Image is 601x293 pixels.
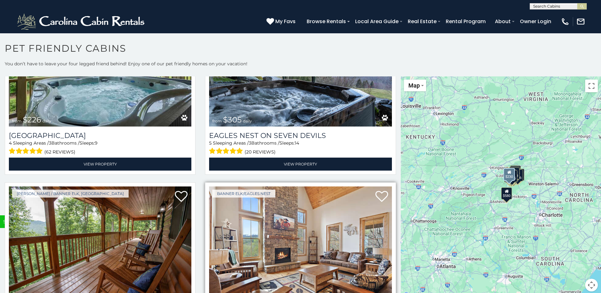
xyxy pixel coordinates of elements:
[209,140,212,146] span: 5
[509,167,520,179] div: $360
[492,16,514,27] a: About
[175,190,188,204] a: Add to favorites
[9,140,191,156] div: Sleeping Areas / Bathrooms / Sleeps:
[275,17,296,25] span: My Favs
[517,16,554,27] a: Owner Login
[42,119,51,123] span: daily
[212,119,222,123] span: from
[510,166,521,178] div: $525
[245,148,276,156] span: (20 reviews)
[561,17,570,26] img: phone-regular-white.png
[9,140,12,146] span: 4
[209,158,392,171] a: View Property
[375,190,388,204] a: Add to favorites
[585,279,598,291] button: Map camera controls
[404,80,426,91] button: Change map style
[209,131,392,140] a: Eagles Nest on Seven Devils
[9,131,191,140] a: [GEOGRAPHIC_DATA]
[295,140,299,146] span: 14
[503,168,515,181] div: $230
[49,140,51,146] span: 3
[506,170,517,182] div: $305
[249,140,251,146] span: 3
[443,16,489,27] a: Rental Program
[12,190,129,198] a: [PERSON_NAME] / Banner Elk, [GEOGRAPHIC_DATA]
[9,131,191,140] h3: Majestic Mountain Hideaway
[44,148,75,156] span: (62 reviews)
[9,158,191,171] a: View Property
[243,119,252,123] span: daily
[304,16,349,27] a: Browse Rentals
[352,16,402,27] a: Local Area Guide
[223,115,242,124] span: $305
[266,17,297,26] a: My Favs
[408,82,420,89] span: Map
[23,115,41,124] span: $226
[576,17,585,26] img: mail-regular-white.png
[212,190,275,198] a: Banner Elk/Eagles Nest
[95,140,98,146] span: 9
[209,140,392,156] div: Sleeping Areas / Bathrooms / Sleeps:
[509,166,520,179] div: $320
[501,187,512,199] div: $580
[513,169,524,181] div: $930
[16,12,147,31] img: White-1-2.png
[12,119,22,123] span: from
[405,16,440,27] a: Real Estate
[585,80,598,92] button: Toggle fullscreen view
